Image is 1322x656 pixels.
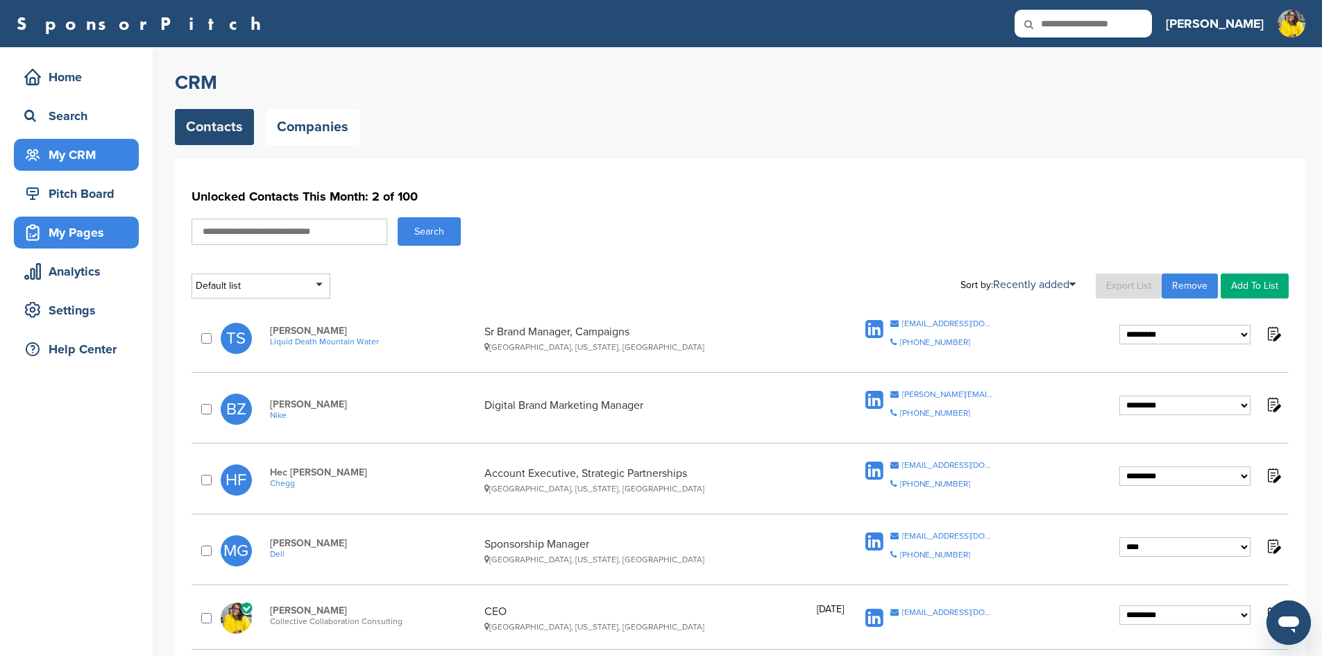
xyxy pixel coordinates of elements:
a: SponsorPitch [17,15,270,33]
a: Add To List [1221,274,1289,298]
div: [PHONE_NUMBER] [900,480,970,488]
div: CEO [484,605,810,632]
span: Collective Collaboration Consulting [270,616,477,626]
div: [GEOGRAPHIC_DATA], [US_STATE], [GEOGRAPHIC_DATA] [484,342,810,352]
a: Dell [270,549,477,559]
div: My CRM [21,142,139,167]
a: Pitch Board [14,178,139,210]
iframe: Button to launch messaging window [1266,600,1311,645]
div: Help Center [21,337,139,362]
a: Untitled design (1) [221,603,256,634]
div: [GEOGRAPHIC_DATA], [US_STATE], [GEOGRAPHIC_DATA] [484,622,810,632]
div: Home [21,65,139,90]
div: [PHONE_NUMBER] [900,338,970,346]
span: [PERSON_NAME] [270,325,477,337]
span: BZ [221,394,252,425]
img: Notes [1264,325,1282,342]
a: Liquid Death Mountain Water [270,337,477,346]
div: My Pages [21,220,139,245]
div: Analytics [21,259,139,284]
div: [EMAIL_ADDRESS][DOMAIN_NAME] [902,461,994,469]
div: [DATE] [817,605,844,632]
a: Home [14,61,139,93]
a: Chegg [270,478,477,488]
div: Search [21,103,139,128]
img: Notes [1264,605,1282,623]
a: My Pages [14,217,139,249]
img: Untitled design (1) [221,603,252,634]
div: [GEOGRAPHIC_DATA], [US_STATE], [GEOGRAPHIC_DATA] [484,484,810,494]
div: [GEOGRAPHIC_DATA], [US_STATE], [GEOGRAPHIC_DATA] [484,555,810,564]
a: Export List [1096,274,1162,298]
div: [PHONE_NUMBER] [900,409,970,417]
span: [PERSON_NAME] [270,605,477,616]
span: TS [221,323,252,354]
a: [PERSON_NAME] [1166,8,1264,39]
img: Notes [1264,537,1282,555]
span: [PERSON_NAME] [270,537,477,549]
span: [EMAIL_ADDRESS][DOMAIN_NAME] [902,608,994,616]
span: [PERSON_NAME] [270,398,477,410]
div: Digital Brand Marketing Manager [484,398,810,420]
a: Remove [1162,274,1218,298]
h1: Unlocked Contacts This Month: 2 of 100 [192,184,1289,209]
a: Companies [266,109,359,145]
div: [PHONE_NUMBER] [900,550,970,559]
span: MG [221,535,252,566]
div: Sr Brand Manager, Campaigns [484,325,810,352]
a: Contacts [175,109,254,145]
div: Settings [21,298,139,323]
div: Sponsorship Manager [484,537,810,564]
span: HF [221,464,252,496]
a: Recently added [993,278,1076,292]
div: [EMAIL_ADDRESS][DOMAIN_NAME] [902,532,994,540]
div: Pitch Board [21,181,139,206]
a: My CRM [14,139,139,171]
a: Help Center [14,333,139,365]
a: Analytics [14,255,139,287]
div: Sort by: [960,279,1076,290]
h2: CRM [175,70,1305,95]
img: Notes [1264,466,1282,484]
span: Hec [PERSON_NAME] [270,466,477,478]
img: Untitled design (1) [1278,10,1305,37]
a: Nike [270,410,477,420]
h3: [PERSON_NAME] [1166,14,1264,33]
div: Default list [192,274,330,298]
a: Search [14,100,139,132]
div: [EMAIL_ADDRESS][DOMAIN_NAME] [902,319,994,328]
div: [PERSON_NAME][EMAIL_ADDRESS][PERSON_NAME][DOMAIN_NAME] [902,390,994,398]
div: Account Executive, Strategic Partnerships [484,466,810,494]
a: Settings [14,294,139,326]
img: Notes [1264,396,1282,413]
button: Search [398,217,461,246]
